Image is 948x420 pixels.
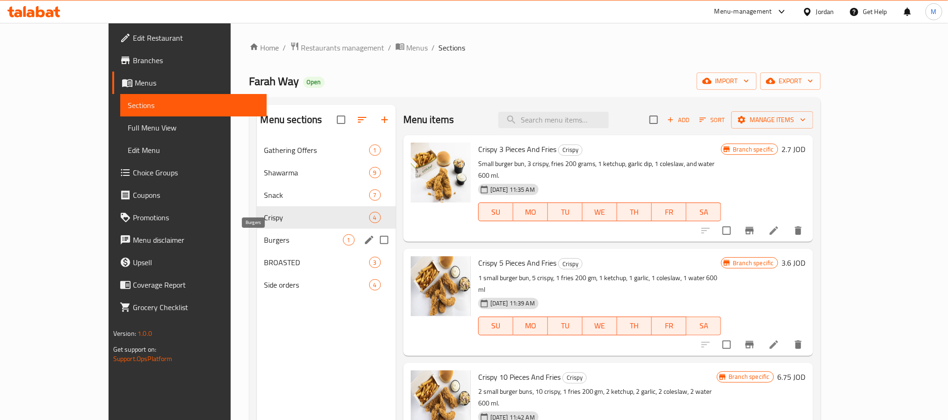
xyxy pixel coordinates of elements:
[487,185,539,194] span: [DATE] 11:35 AM
[482,319,510,333] span: SU
[768,225,780,236] a: Edit menu item
[264,145,369,156] div: Gathering Offers
[128,122,259,133] span: Full Menu View
[478,158,722,181] p: Small burger bun, 3 crispy, fries 200 grams, 1 ketchup, garlic dip, 1 coleslaw, and water 600 ml.
[644,110,664,130] span: Select section
[717,335,737,355] span: Select to update
[128,100,259,111] span: Sections
[621,319,648,333] span: TH
[283,42,286,53] li: /
[517,319,544,333] span: MO
[133,257,259,268] span: Upsell
[664,113,693,127] button: Add
[264,167,369,178] span: Shawarma
[133,279,259,290] span: Coverage Report
[931,7,937,17] span: M
[257,184,396,206] div: Snack7
[768,75,813,87] span: export
[787,333,809,356] button: delete
[133,234,259,246] span: Menu disclaimer
[562,372,587,384] div: Crispy
[478,386,717,409] p: 2 small burger buns, 10 crispy, 1 fries 200 gm, 2 ketchup, 2 garlic, 2 coleslaw, 2 water 600 ml.
[558,145,583,156] div: Crispy
[552,319,579,333] span: TU
[411,143,471,203] img: Crispy 3 Pieces And Fries
[498,112,609,128] input: search
[120,139,267,161] a: Edit Menu
[760,72,821,90] button: export
[264,189,369,201] span: Snack
[656,205,683,219] span: FR
[133,167,259,178] span: Choice Groups
[517,205,544,219] span: MO
[583,317,617,335] button: WE
[411,256,471,316] img: Crispy 5 Pieces And Fries
[725,372,773,381] span: Branch specific
[697,72,757,90] button: import
[552,205,579,219] span: TU
[717,221,737,240] span: Select to update
[478,370,561,384] span: Crispy 10 Pieces And Fries
[112,206,267,229] a: Promotions
[133,212,259,223] span: Promotions
[652,203,686,221] button: FR
[558,258,583,269] div: Crispy
[690,205,717,219] span: SA
[738,219,761,242] button: Branch-specific-item
[261,113,322,127] h2: Menu sections
[331,110,351,130] span: Select all sections
[113,353,173,365] a: Support.OpsPlatform
[656,319,683,333] span: FR
[778,370,806,384] h6: 6.75 JOD
[666,115,691,125] span: Add
[133,189,259,201] span: Coupons
[257,229,396,251] div: Burgers1edit
[729,259,777,268] span: Branch specific
[617,317,652,335] button: TH
[133,55,259,66] span: Branches
[351,109,373,131] span: Sort sections
[586,319,613,333] span: WE
[664,113,693,127] span: Add item
[586,205,613,219] span: WE
[729,145,777,154] span: Branch specific
[257,251,396,274] div: BROASTED3
[652,317,686,335] button: FR
[548,203,583,221] button: TU
[686,317,721,335] button: SA
[478,272,722,296] p: 1 small burger bun, 5 crispy, 1 fries 200 gm, 1 ketchup, 1 garlic, 1 coleslaw, 1 water 600 ml
[112,161,267,184] a: Choice Groups
[112,296,267,319] a: Grocery Checklist
[301,42,385,53] span: Restaurants management
[370,258,380,267] span: 3
[548,317,583,335] button: TU
[407,42,428,53] span: Menus
[787,219,809,242] button: delete
[439,42,466,53] span: Sections
[264,257,369,268] span: BROASTED
[715,6,772,17] div: Menu-management
[369,257,381,268] div: items
[112,274,267,296] a: Coverage Report
[369,189,381,201] div: items
[432,42,435,53] li: /
[583,203,617,221] button: WE
[112,251,267,274] a: Upsell
[264,279,369,290] span: Side orders
[693,113,731,127] span: Sort items
[112,27,267,49] a: Edit Restaurant
[617,203,652,221] button: TH
[303,77,325,88] div: Open
[257,206,396,229] div: Crispy4
[135,77,259,88] span: Menus
[264,234,343,246] span: Burgers
[782,256,806,269] h6: 3.6 JOD
[113,343,156,355] span: Get support on:
[264,212,369,223] span: Crispy
[513,203,548,221] button: MO
[257,274,396,296] div: Side orders4
[370,168,380,177] span: 9
[369,279,381,290] div: items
